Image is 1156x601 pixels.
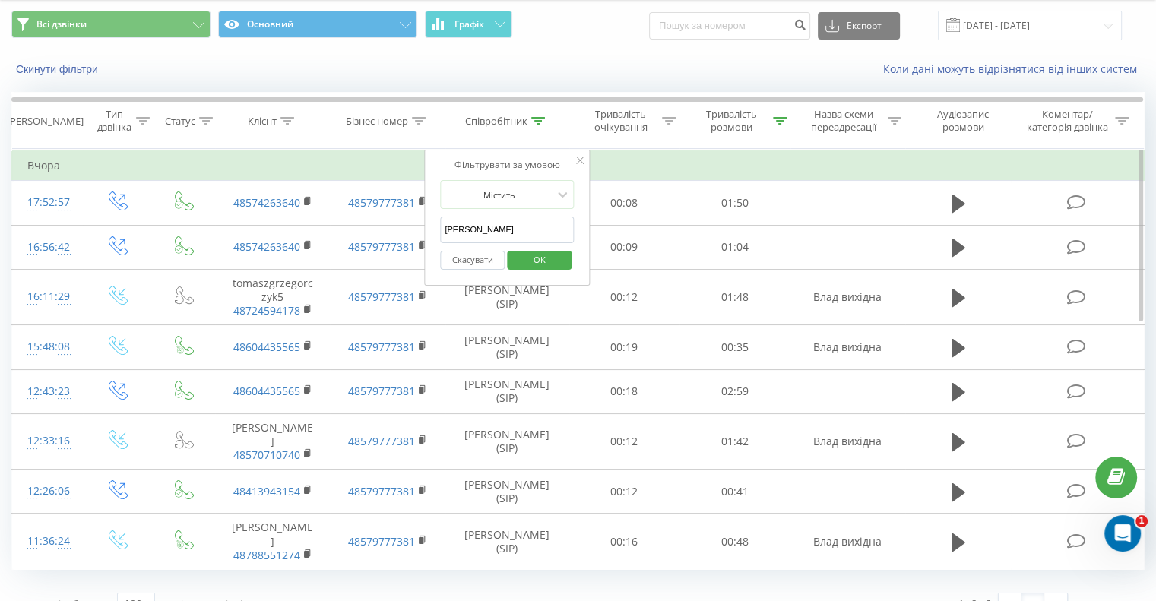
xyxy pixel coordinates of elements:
a: 48579777381 [348,289,415,304]
td: 01:48 [679,269,790,325]
td: [PERSON_NAME] (SIP) [445,269,569,325]
div: Назва схеми переадресації [804,108,884,134]
td: 01:50 [679,181,790,225]
a: 48579777381 [348,534,415,549]
a: 48604435565 [233,384,300,398]
td: [PERSON_NAME] (SIP) [445,369,569,413]
button: Експорт [818,12,900,40]
a: 48579777381 [348,195,415,210]
a: 48570710740 [233,448,300,462]
div: 11:36:24 [27,527,68,556]
a: 48724594178 [233,303,300,318]
td: 00:41 [679,470,790,514]
td: 00:12 [569,269,679,325]
div: 12:33:16 [27,426,68,456]
div: 16:11:29 [27,282,68,312]
a: 48579777381 [348,239,415,254]
td: [PERSON_NAME] (SIP) [445,413,569,470]
td: 00:08 [569,181,679,225]
input: Пошук за номером [649,12,810,40]
td: 00:19 [569,325,679,369]
td: [PERSON_NAME] (SIP) [445,325,569,369]
td: 00:48 [679,514,790,570]
td: 01:04 [679,225,790,269]
td: 00:12 [569,470,679,514]
span: 1 [1135,515,1148,527]
td: Влад вихідна [790,413,904,470]
a: 48788551274 [233,548,300,562]
a: 48579777381 [348,434,415,448]
div: 12:43:23 [27,377,68,406]
td: [PERSON_NAME] (SIP) [445,470,569,514]
button: OK [507,251,572,270]
a: 48604435565 [233,340,300,354]
div: Тривалість очікування [583,108,659,134]
td: 01:42 [679,413,790,470]
a: 48579777381 [348,484,415,498]
td: [PERSON_NAME] (SIP) [445,514,569,570]
iframe: Intercom live chat [1104,515,1141,552]
button: Всі дзвінки [11,11,211,38]
span: OK [518,248,561,271]
td: 00:18 [569,369,679,413]
button: Скасувати [440,251,505,270]
td: 00:16 [569,514,679,570]
td: 00:35 [679,325,790,369]
a: 48574263640 [233,239,300,254]
div: Фільтрувати за умовою [440,157,574,172]
td: 00:12 [569,413,679,470]
td: 02:59 [679,369,790,413]
span: Всі дзвінки [36,18,87,30]
button: Графік [425,11,512,38]
td: tomaszgrzegorczyk5 [215,269,330,325]
div: 15:48:08 [27,332,68,362]
td: [PERSON_NAME] [215,413,330,470]
td: Влад вихідна [790,325,904,369]
td: Влад вихідна [790,269,904,325]
div: 17:52:57 [27,188,68,217]
div: Аудіозапис розмови [919,108,1008,134]
div: Клієнт [248,115,277,128]
div: Тривалість розмови [693,108,769,134]
div: Статус [165,115,195,128]
div: Співробітник [465,115,527,128]
div: 16:56:42 [27,232,68,262]
div: Тип дзвінка [96,108,131,134]
td: Вчора [12,150,1145,181]
a: Коли дані можуть відрізнятися вiд інших систем [883,62,1145,76]
input: Введіть значення [440,217,574,243]
button: Скинути фільтри [11,62,106,76]
div: Бізнес номер [346,115,408,128]
span: Графік [454,19,484,30]
td: Влад вихідна [790,514,904,570]
a: 48579777381 [348,340,415,354]
td: [PERSON_NAME] [215,514,330,570]
div: Коментар/категорія дзвінка [1022,108,1111,134]
div: 12:26:06 [27,476,68,506]
a: 48579777381 [348,384,415,398]
a: 48413943154 [233,484,300,498]
div: [PERSON_NAME] [7,115,84,128]
button: Основний [218,11,417,38]
td: 00:09 [569,225,679,269]
a: 48574263640 [233,195,300,210]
